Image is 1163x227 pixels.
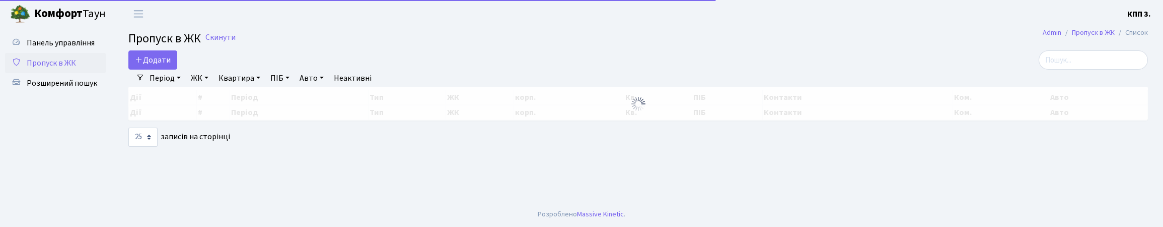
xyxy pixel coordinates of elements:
[577,209,624,219] a: Massive Kinetic
[34,6,106,23] span: Таун
[5,73,106,93] a: Розширений пошук
[330,70,376,87] a: Неактивні
[27,78,97,89] span: Розширений пошук
[10,4,30,24] img: logo.png
[27,37,95,48] span: Панель управління
[128,128,230,147] label: записів на сторінці
[266,70,294,87] a: ПІБ
[1127,8,1151,20] a: КПП 3.
[538,209,625,220] div: Розроблено .
[126,6,151,22] button: Переключити навігацію
[146,70,185,87] a: Період
[1028,22,1163,43] nav: breadcrumb
[27,58,76,69] span: Пропуск в ЖК
[135,54,171,66] span: Додати
[630,96,646,112] img: Обробка...
[296,70,328,87] a: Авто
[205,33,236,42] a: Скинути
[128,50,177,70] a: Додати
[1072,27,1115,38] a: Пропуск в ЖК
[1043,27,1061,38] a: Admin
[214,70,264,87] a: Квартира
[5,53,106,73] a: Пропуск в ЖК
[128,30,201,47] span: Пропуск в ЖК
[34,6,83,22] b: Комфорт
[128,128,158,147] select: записів на сторінці
[187,70,212,87] a: ЖК
[1127,9,1151,20] b: КПП 3.
[1115,27,1148,38] li: Список
[1039,50,1148,70] input: Пошук...
[5,33,106,53] a: Панель управління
